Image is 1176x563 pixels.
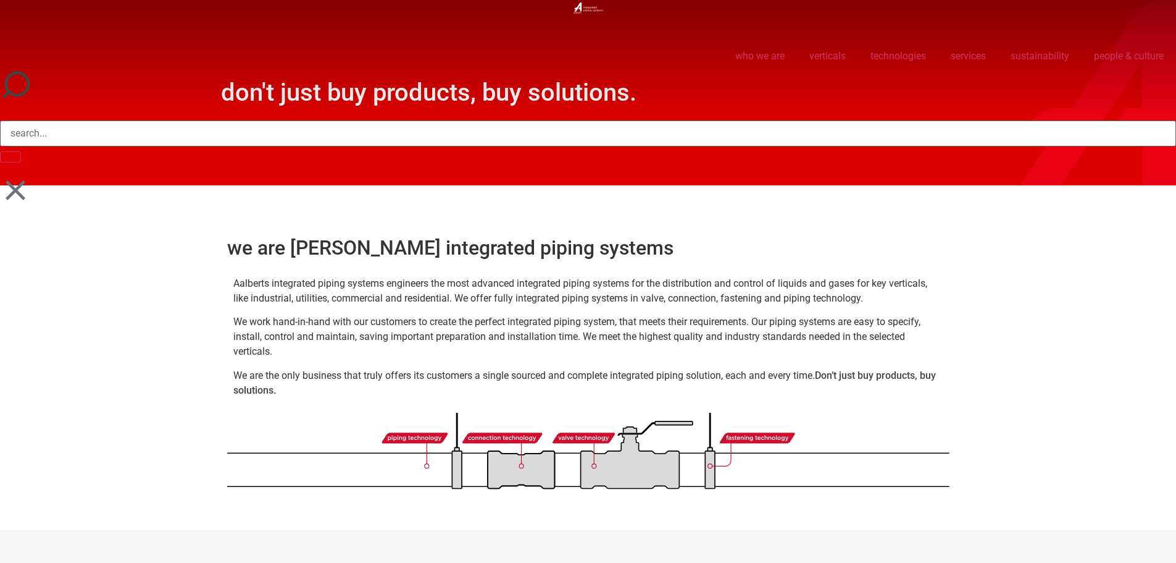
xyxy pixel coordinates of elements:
p: Aalberts integrated piping systems engineers the most advanced integrated piping systems for the ... [233,276,943,306]
h2: we are [PERSON_NAME] integrated piping systems [227,238,949,258]
a: services [938,42,998,70]
a: verticals [797,42,858,70]
a: sustainability [998,42,1082,70]
a: who we are [723,42,797,70]
a: people & culture [1082,42,1176,70]
strong: Don’t just buy products, buy solutions. [233,370,936,396]
a: technologies [858,42,938,70]
p: We work hand-in-hand with our customers to create the perfect integrated piping system, that meet... [233,315,943,359]
p: We are the only business that truly offers its customers a single sourced and complete integrated... [233,368,943,398]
